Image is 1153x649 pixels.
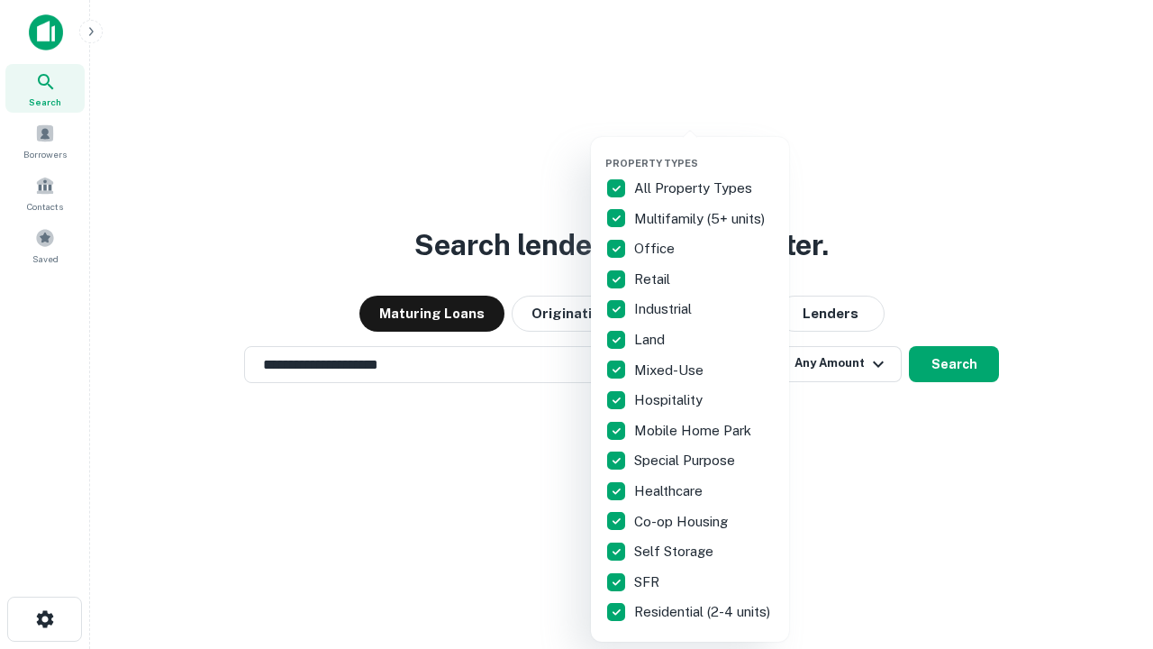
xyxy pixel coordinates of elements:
p: Self Storage [634,541,717,562]
p: Land [634,329,668,351]
p: Co-op Housing [634,511,731,533]
p: Mixed-Use [634,360,707,381]
p: Residential (2-4 units) [634,601,774,623]
iframe: Chat Widget [1063,505,1153,591]
p: Office [634,238,678,260]
p: Mobile Home Park [634,420,755,442]
p: All Property Types [634,178,756,199]
p: Special Purpose [634,450,739,471]
p: Hospitality [634,389,706,411]
p: Retail [634,269,674,290]
p: Multifamily (5+ units) [634,208,768,230]
p: SFR [634,571,663,593]
p: Industrial [634,298,695,320]
p: Healthcare [634,480,706,502]
span: Property Types [605,158,698,169]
